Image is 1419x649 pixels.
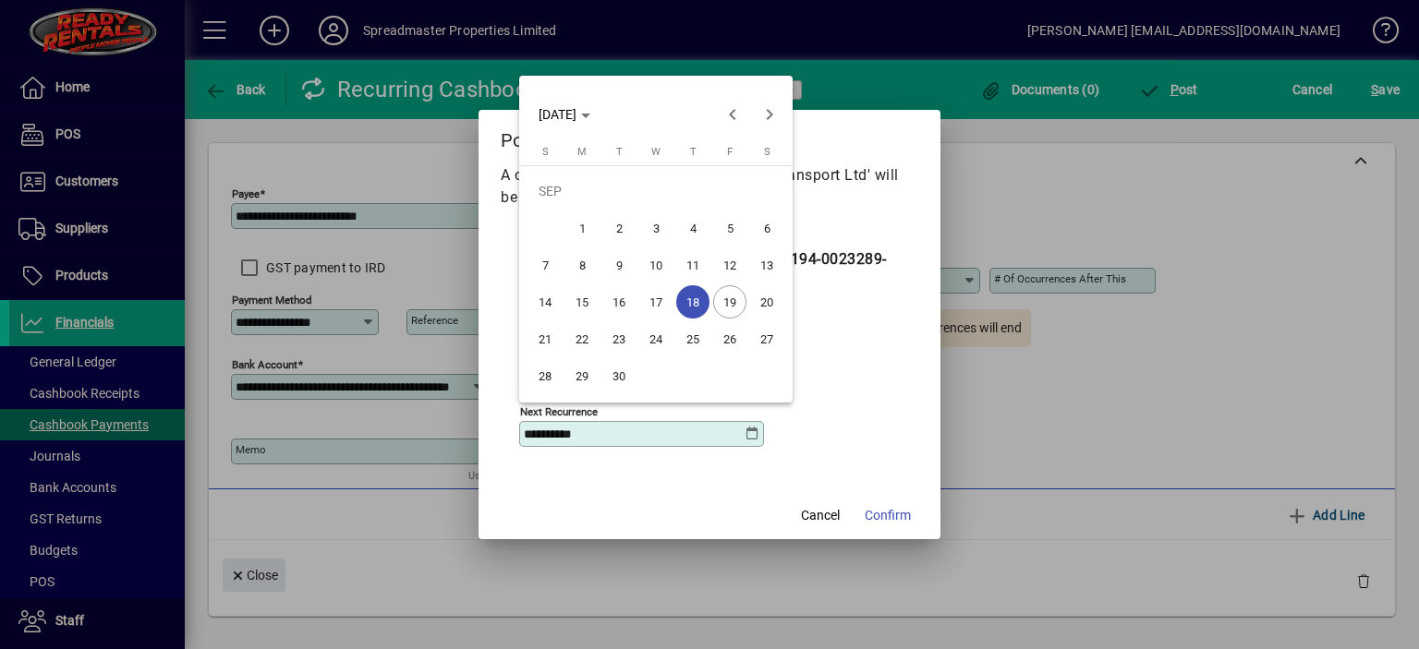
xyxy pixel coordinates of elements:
button: Previous month [714,96,751,133]
span: 12 [713,248,746,282]
span: 29 [565,359,599,392]
span: 26 [713,322,746,355]
button: Sat Sep 06 2025 [748,210,785,246]
span: 9 [602,248,636,282]
button: Tue Sep 16 2025 [600,283,637,320]
button: Sun Sep 14 2025 [527,283,564,320]
button: Mon Sep 08 2025 [564,246,600,283]
td: SEP [527,173,785,210]
button: Wed Sep 10 2025 [637,246,674,283]
button: Sun Sep 21 2025 [527,320,564,357]
span: 8 [565,248,599,282]
span: M [577,146,587,158]
button: Tue Sep 02 2025 [600,210,637,246]
button: Sat Sep 13 2025 [748,246,785,283]
button: Thu Sep 18 2025 [674,283,711,320]
span: 19 [713,285,746,318]
button: Mon Sep 22 2025 [564,320,600,357]
span: 27 [750,322,783,355]
span: 1 [565,211,599,245]
span: T [690,146,697,158]
span: W [651,146,661,158]
span: 5 [713,211,746,245]
button: Tue Sep 30 2025 [600,357,637,394]
button: Choose month and year [531,98,598,131]
span: T [616,146,623,158]
button: Mon Sep 01 2025 [564,210,600,246]
button: Fri Sep 26 2025 [711,320,748,357]
button: Tue Sep 09 2025 [600,246,637,283]
button: Sat Sep 20 2025 [748,283,785,320]
span: 18 [676,285,709,318]
button: Wed Sep 03 2025 [637,210,674,246]
button: Fri Sep 12 2025 [711,246,748,283]
button: Wed Sep 24 2025 [637,320,674,357]
span: 15 [565,285,599,318]
span: 25 [676,322,709,355]
span: 14 [528,285,562,318]
button: Next month [751,96,788,133]
span: 17 [639,285,673,318]
span: 7 [528,248,562,282]
button: Sun Sep 07 2025 [527,246,564,283]
span: S [764,146,770,158]
span: 11 [676,248,709,282]
span: 2 [602,211,636,245]
span: 10 [639,248,673,282]
span: 16 [602,285,636,318]
span: 6 [750,211,783,245]
span: 13 [750,248,783,282]
span: [DATE] [539,107,576,122]
button: Mon Sep 15 2025 [564,283,600,320]
button: Fri Sep 19 2025 [711,283,748,320]
button: Thu Sep 25 2025 [674,320,711,357]
button: Thu Sep 04 2025 [674,210,711,246]
button: Mon Sep 29 2025 [564,357,600,394]
button: Fri Sep 05 2025 [711,210,748,246]
span: 21 [528,322,562,355]
span: 3 [639,211,673,245]
span: F [727,146,733,158]
span: 4 [676,211,709,245]
span: 24 [639,322,673,355]
button: Wed Sep 17 2025 [637,283,674,320]
span: 22 [565,322,599,355]
button: Sun Sep 28 2025 [527,357,564,394]
button: Sat Sep 27 2025 [748,320,785,357]
button: Thu Sep 11 2025 [674,246,711,283]
span: 20 [750,285,783,318]
span: 28 [528,359,562,392]
span: 30 [602,359,636,392]
span: 23 [602,322,636,355]
span: S [542,146,549,158]
button: Tue Sep 23 2025 [600,320,637,357]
